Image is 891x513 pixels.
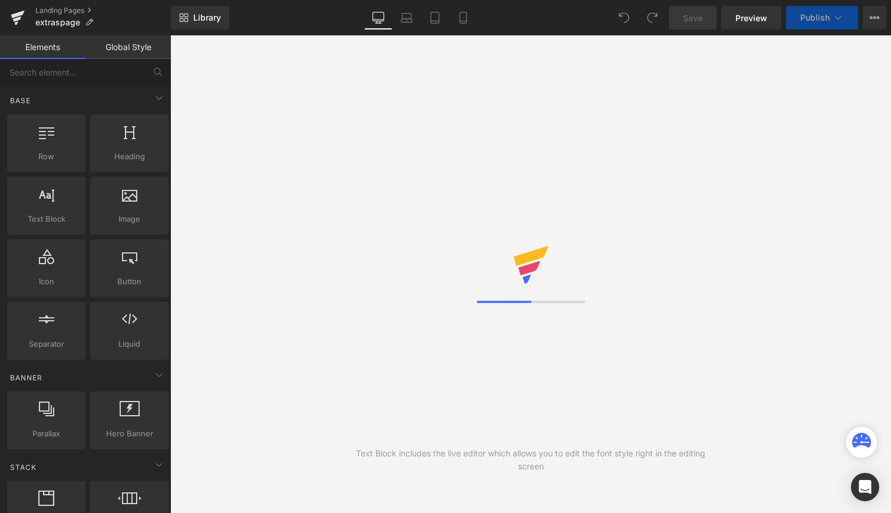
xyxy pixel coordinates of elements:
span: Publish [800,13,830,22]
span: Stack [9,462,38,473]
a: New Library [171,6,229,29]
button: More [863,6,886,29]
a: Global Style [85,35,171,59]
span: Button [94,275,165,288]
span: Icon [11,275,82,288]
div: Open Intercom Messenger [851,473,879,501]
button: Redo [641,6,664,29]
span: Library [193,12,221,23]
span: Preview [735,12,767,24]
a: Tablet [421,6,449,29]
a: Preview [721,6,781,29]
a: Desktop [364,6,392,29]
span: Text Block [11,213,82,225]
span: Image [94,213,165,225]
span: Banner [9,372,44,383]
span: Save [683,12,702,24]
span: Base [9,95,32,106]
a: Mobile [449,6,477,29]
span: Separator [11,338,82,350]
button: Undo [612,6,636,29]
a: Laptop [392,6,421,29]
span: Heading [94,150,165,163]
div: Text Block includes the live editor which allows you to edit the font style right in the editing ... [351,447,711,473]
a: Landing Pages [35,6,171,15]
span: Row [11,150,82,163]
span: Parallax [11,427,82,440]
span: Liquid [94,338,165,350]
span: Hero Banner [94,427,165,440]
span: extraspage [35,18,80,27]
button: Publish [786,6,858,29]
